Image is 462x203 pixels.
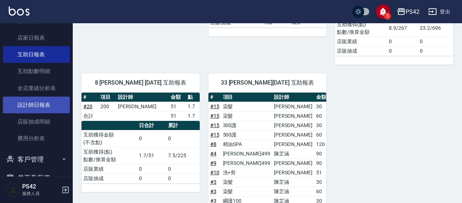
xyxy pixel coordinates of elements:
td: 120 [314,139,330,149]
td: 1.7/51 [137,147,166,164]
button: 員工及薪資 [3,169,70,187]
td: 30 [314,177,330,187]
button: PS42 [394,4,422,19]
td: 200 [99,102,116,111]
div: PS42 [406,7,419,16]
button: save [376,4,390,19]
td: [PERSON_NAME] [272,168,314,177]
th: 設計師 [116,93,169,102]
a: 互助點數明細 [3,63,70,80]
td: [PERSON_NAME] [272,130,314,139]
th: # [81,93,99,102]
td: [PERSON_NAME]499 [221,158,272,168]
td: 陳芷涵 [272,149,314,158]
p: 服務人員 [22,190,59,197]
td: [PERSON_NAME] [272,111,314,121]
span: 8 [PERSON_NAME] [DATE] 互助報表 [90,79,191,86]
td: [PERSON_NAME] [272,158,314,168]
a: #9 [210,160,216,166]
td: 精油SPA [221,139,272,149]
td: [PERSON_NAME]499 [221,149,272,158]
a: #15 [210,103,219,109]
table: a dense table [81,121,200,183]
td: 0 [418,46,453,56]
td: 8.9/267 [387,20,418,37]
td: 陳芷涵 [272,177,314,187]
th: 項目 [99,93,116,102]
span: 33 [PERSON_NAME][DATE] 互助報表 [217,79,318,86]
td: 60 [314,187,330,196]
td: 90 [314,149,330,158]
td: 染髮 [221,187,272,196]
a: #15 [210,122,219,128]
a: #20 [83,103,92,109]
th: 日合計 [137,121,166,130]
a: 費用分析表 [3,130,70,147]
a: #3 [210,179,216,185]
td: 店販業績 [335,37,387,46]
td: 1.7 [186,111,199,121]
td: 500護 [221,130,272,139]
button: 客戶管理 [3,150,70,169]
td: 0 [137,130,166,147]
span: 1 [384,12,391,20]
td: 染髮 [221,177,272,187]
td: 陳芷涵 [272,187,314,196]
td: 染髮 [221,102,272,111]
td: 0 [166,174,200,183]
th: 項目 [221,93,272,102]
td: 0 [137,174,166,183]
td: 60 [314,130,330,139]
td: 7.5/225 [166,147,200,164]
a: 互助日報表 [3,46,70,63]
td: 染髮 [221,111,272,121]
td: 1.7 [186,102,199,111]
a: 設計師日報表 [3,97,70,113]
h5: PS42 [22,183,59,190]
a: #15 [210,113,219,119]
a: 店販抽成明細 [3,113,70,130]
a: 全店業績分析表 [3,80,70,97]
td: [PERSON_NAME] [116,102,169,111]
td: 51 [169,111,186,121]
img: Person [6,183,20,197]
td: 合計 [81,111,99,121]
td: 60 [314,111,330,121]
td: 90 [314,158,330,168]
td: 洗+剪 [221,168,272,177]
a: 店家日報表 [3,29,70,46]
td: 店販抽成 [335,46,387,56]
table: a dense table [81,93,200,121]
td: 互助獲得金額 (不含點) [81,130,137,147]
td: 23.2/696 [418,20,453,37]
a: #3 [210,188,216,194]
td: 30 [314,102,330,111]
th: 金額 [314,93,330,102]
td: 0 [387,37,418,46]
td: 0 [387,46,418,56]
a: #4 [210,151,216,157]
th: 設計師 [272,93,314,102]
td: 30 [314,121,330,130]
td: 0 [166,164,200,174]
td: 互助獲得(點) 點數/換算金額 [335,20,387,37]
button: 登出 [425,5,453,19]
td: 300護 [221,121,272,130]
th: 金額 [169,93,186,102]
td: [PERSON_NAME] [272,139,314,149]
td: 0 [418,37,453,46]
td: 51 [169,102,186,111]
a: #10 [210,170,219,175]
td: [PERSON_NAME] [272,121,314,130]
th: 點 [186,93,199,102]
img: Logo [9,7,29,16]
td: 0 [166,130,200,147]
td: 51 [314,168,330,177]
td: 店販業績 [81,164,137,174]
th: # [208,93,221,102]
a: #8 [210,141,216,147]
th: 累計 [166,121,200,130]
td: 店販抽成 [81,174,137,183]
td: 互助獲得(點) 點數/換算金額 [81,147,137,164]
td: 0 [137,164,166,174]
